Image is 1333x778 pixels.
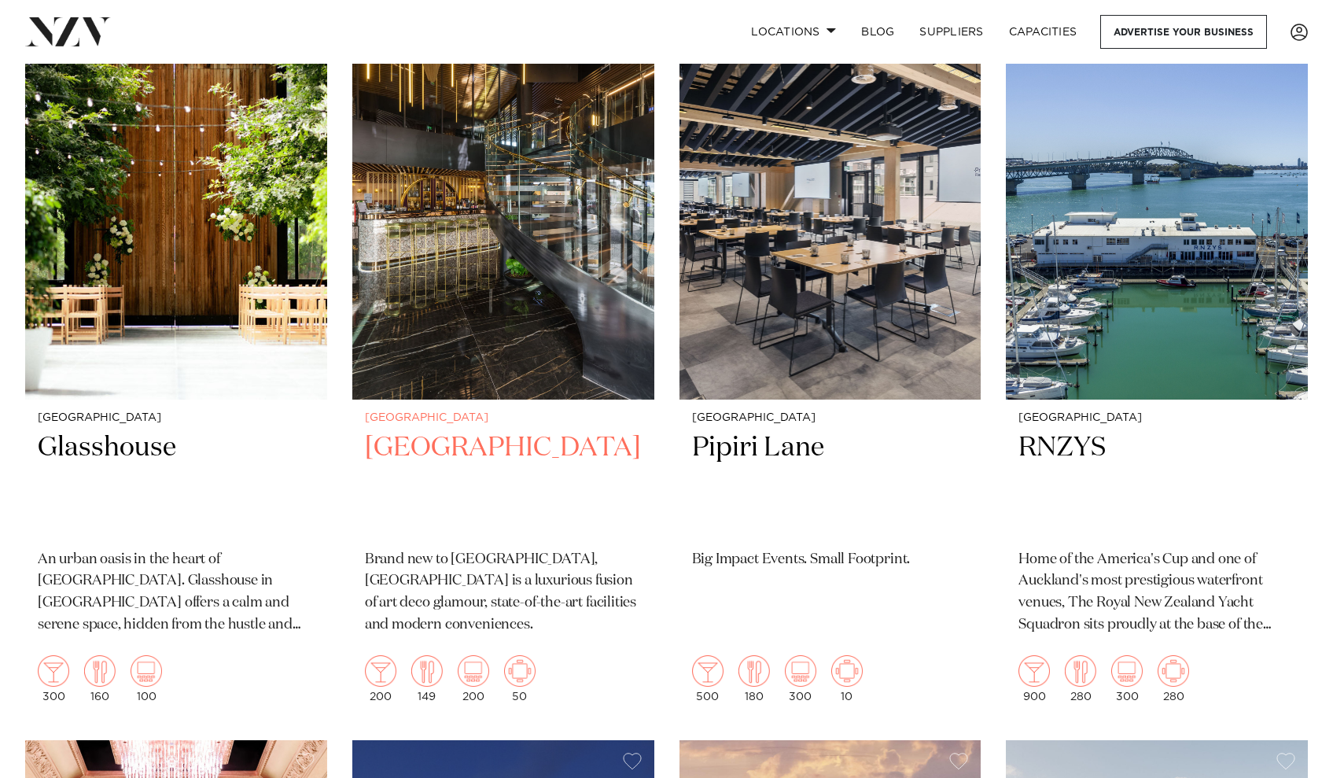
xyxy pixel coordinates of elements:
img: theatre.png [785,655,816,687]
div: 500 [692,655,724,702]
a: Capacities [996,15,1090,49]
div: 100 [131,655,162,702]
small: [GEOGRAPHIC_DATA] [692,412,969,424]
small: [GEOGRAPHIC_DATA] [38,412,315,424]
img: theatre.png [458,655,489,687]
a: SUPPLIERS [907,15,996,49]
div: 50 [504,655,536,702]
div: 200 [458,655,489,702]
small: [GEOGRAPHIC_DATA] [365,412,642,424]
div: 900 [1018,655,1050,702]
div: 160 [84,655,116,702]
h2: Glasshouse [38,430,315,536]
p: An urban oasis in the heart of [GEOGRAPHIC_DATA]. Glasshouse in [GEOGRAPHIC_DATA] offers a calm a... [38,549,315,637]
img: dining.png [738,655,770,687]
p: Brand new to [GEOGRAPHIC_DATA], [GEOGRAPHIC_DATA] is a luxurious fusion of art deco glamour, stat... [365,549,642,637]
a: Advertise your business [1100,15,1267,49]
div: 280 [1158,655,1189,702]
img: cocktail.png [1018,655,1050,687]
a: BLOG [849,15,907,49]
p: Big Impact Events. Small Footprint. [692,549,969,571]
div: 149 [411,655,443,702]
img: theatre.png [131,655,162,687]
div: 10 [831,655,863,702]
img: dining.png [411,655,443,687]
div: 300 [785,655,816,702]
img: theatre.png [1111,655,1143,687]
p: Home of the America's Cup and one of Auckland's most prestigious waterfront venues, The Royal New... [1018,549,1295,637]
div: 200 [365,655,396,702]
h2: Pipiri Lane [692,430,969,536]
img: meeting.png [504,655,536,687]
img: cocktail.png [692,655,724,687]
h2: [GEOGRAPHIC_DATA] [365,430,642,536]
img: cocktail.png [365,655,396,687]
img: cocktail.png [38,655,69,687]
img: dining.png [1065,655,1096,687]
img: nzv-logo.png [25,17,111,46]
img: meeting.png [1158,655,1189,687]
div: 180 [738,655,770,702]
img: meeting.png [831,655,863,687]
div: 280 [1065,655,1096,702]
img: dining.png [84,655,116,687]
div: 300 [1111,655,1143,702]
div: 300 [38,655,69,702]
a: Locations [738,15,849,49]
h2: RNZYS [1018,430,1295,536]
small: [GEOGRAPHIC_DATA] [1018,412,1295,424]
